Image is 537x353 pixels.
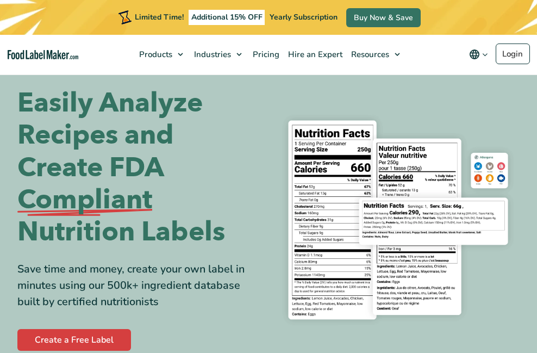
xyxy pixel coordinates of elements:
[17,87,260,248] h1: Easily Analyze Recipes and Create FDA Nutrition Labels
[496,44,530,64] a: Login
[346,35,405,74] a: Resources
[136,49,173,60] span: Products
[134,35,189,74] a: Products
[247,35,283,74] a: Pricing
[17,261,260,309] div: Save time and money, create your own label in minutes using our 500k+ ingredient database built b...
[346,8,421,27] a: Buy Now & Save
[8,50,78,59] a: Food Label Maker homepage
[270,12,338,22] span: Yearly Subscription
[191,49,232,60] span: Industries
[249,49,280,60] span: Pricing
[17,329,131,351] a: Create a Free Label
[285,49,344,60] span: Hire an Expert
[189,10,265,25] span: Additional 15% OFF
[17,184,152,216] span: Compliant
[283,35,346,74] a: Hire an Expert
[348,49,390,60] span: Resources
[135,12,184,22] span: Limited Time!
[189,35,247,74] a: Industries
[461,44,496,65] button: Change language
